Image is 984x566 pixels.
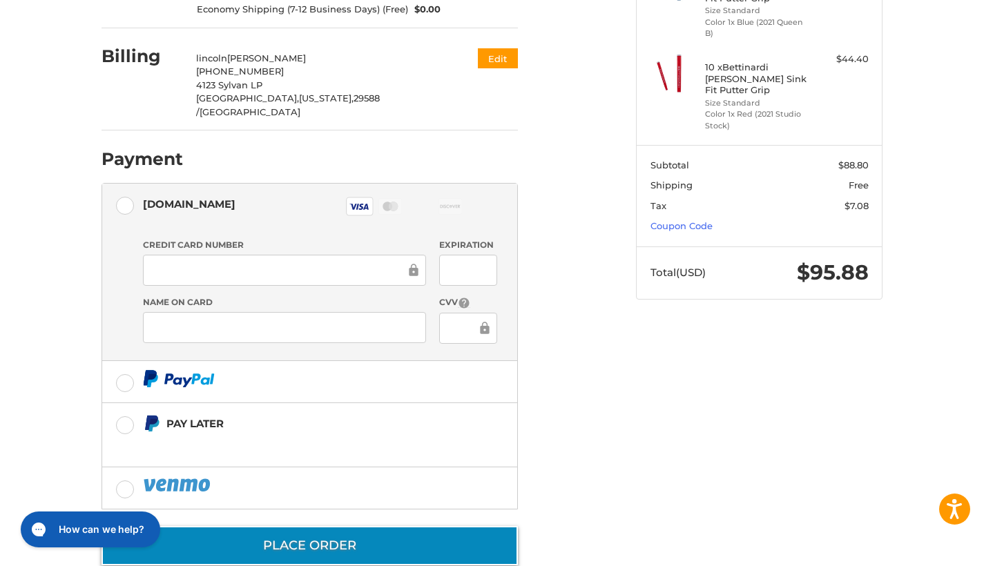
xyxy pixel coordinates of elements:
[143,239,426,251] label: Credit Card Number
[838,159,869,170] span: $88.80
[705,108,811,131] li: Color 1x Red (2021 Studio Stock)
[650,266,706,279] span: Total (USD)
[650,179,693,191] span: Shipping
[299,92,354,104] span: [US_STATE],
[814,52,869,66] div: $44.40
[102,148,183,170] h2: Payment
[650,220,713,231] a: Coupon Code
[143,296,426,309] label: Name on Card
[102,526,518,565] button: Place Order
[196,92,380,117] span: 29588 /
[14,507,164,552] iframe: Gorgias live chat messenger
[227,52,306,64] span: [PERSON_NAME]
[408,3,441,17] span: $0.00
[197,3,408,17] span: Economy Shipping (7-12 Business Days) (Free)
[705,17,811,39] li: Color 1x Blue (2021 Queen B)
[650,200,666,211] span: Tax
[143,193,235,215] div: [DOMAIN_NAME]
[797,260,869,285] span: $95.88
[650,159,689,170] span: Subtotal
[705,5,811,17] li: Size Standard
[196,79,262,90] span: 4123 Sylvan LP
[102,46,182,67] h2: Billing
[705,97,811,109] li: Size Standard
[705,61,811,95] h4: 10 x Bettinardi [PERSON_NAME] Sink Fit Putter Grip
[166,412,431,435] div: Pay Later
[143,415,160,432] img: Pay Later icon
[845,200,869,211] span: $7.08
[439,296,496,309] label: CVV
[200,106,300,117] span: [GEOGRAPHIC_DATA]
[143,476,213,494] img: PayPal icon
[478,48,518,68] button: Edit
[849,179,869,191] span: Free
[196,92,299,104] span: [GEOGRAPHIC_DATA],
[143,438,432,450] iframe: PayPal Message 1
[196,66,284,77] span: [PHONE_NUMBER]
[439,239,496,251] label: Expiration
[143,370,215,387] img: PayPal icon
[196,52,227,64] span: lincoln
